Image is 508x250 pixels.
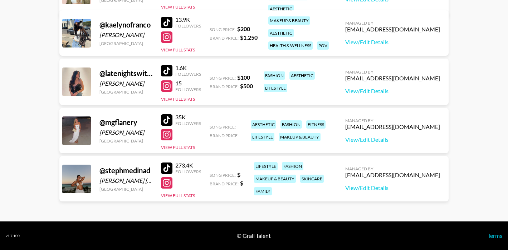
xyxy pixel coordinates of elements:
span: Brand Price: [210,35,239,41]
div: Followers [175,169,201,174]
div: makeup & beauty [254,175,296,183]
strong: $ [240,180,243,186]
div: family [254,187,272,195]
button: View Full Stats [161,193,195,198]
div: pov [317,41,329,50]
a: View/Edit Details [345,136,440,143]
span: Brand Price: [210,84,239,89]
div: [PERSON_NAME] [PERSON_NAME] [99,177,152,184]
strong: $ 100 [237,74,250,81]
div: @ stephmedinad [99,166,152,175]
div: 13.9K [175,16,201,23]
div: skincare [300,175,324,183]
div: fitness [306,120,326,129]
div: 15 [175,80,201,87]
div: fashion [282,162,303,170]
a: View/Edit Details [345,87,440,95]
div: Followers [175,87,201,92]
div: fashion [280,120,302,129]
div: Managed By [345,118,440,123]
strong: $ 1,250 [240,34,258,41]
div: makeup & beauty [279,133,321,141]
div: [PERSON_NAME] [99,80,152,87]
div: 1.6K [175,64,201,71]
div: lifestyle [254,162,278,170]
div: 273.4K [175,162,201,169]
div: Managed By [345,166,440,171]
div: lifestyle [264,84,287,92]
div: @ kaelynofranco [99,20,152,29]
div: [EMAIL_ADDRESS][DOMAIN_NAME] [345,75,440,82]
div: [EMAIL_ADDRESS][DOMAIN_NAME] [345,123,440,130]
span: Song Price: [210,75,236,81]
div: [PERSON_NAME] [99,31,152,39]
div: health & wellness [268,41,313,50]
div: lifestyle [251,133,274,141]
div: aesthetic [268,5,294,13]
div: makeup & beauty [268,16,310,25]
span: Song Price: [210,27,236,32]
span: Brand Price: [210,133,239,138]
div: 35K [175,114,201,121]
div: [EMAIL_ADDRESS][DOMAIN_NAME] [345,171,440,179]
div: aesthetic [268,29,294,37]
button: View Full Stats [161,145,195,150]
strong: $ [237,171,240,178]
strong: $ 200 [237,25,250,32]
span: Song Price: [210,172,236,178]
span: Brand Price: [210,181,239,186]
button: View Full Stats [161,96,195,102]
div: [GEOGRAPHIC_DATA] [99,186,152,192]
a: Terms [488,232,502,239]
div: [GEOGRAPHIC_DATA] [99,89,152,95]
div: aesthetic [251,120,276,129]
div: Managed By [345,69,440,75]
div: v 1.7.100 [6,234,20,238]
div: [EMAIL_ADDRESS][DOMAIN_NAME] [345,26,440,33]
div: [GEOGRAPHIC_DATA] [99,41,152,46]
span: Song Price: [210,124,236,130]
button: View Full Stats [161,47,195,52]
div: [PERSON_NAME] [99,129,152,136]
div: aesthetic [289,71,315,80]
div: [GEOGRAPHIC_DATA] [99,138,152,144]
button: View Full Stats [161,4,195,10]
div: @ latenightswithsara [99,69,152,78]
div: Followers [175,71,201,77]
strong: $ 500 [240,82,253,89]
div: © Grail Talent [237,232,271,239]
div: fashion [264,71,285,80]
a: View/Edit Details [345,184,440,191]
a: View/Edit Details [345,39,440,46]
div: Followers [175,121,201,126]
div: Managed By [345,20,440,26]
div: @ mgflanery [99,118,152,127]
div: Followers [175,23,201,29]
